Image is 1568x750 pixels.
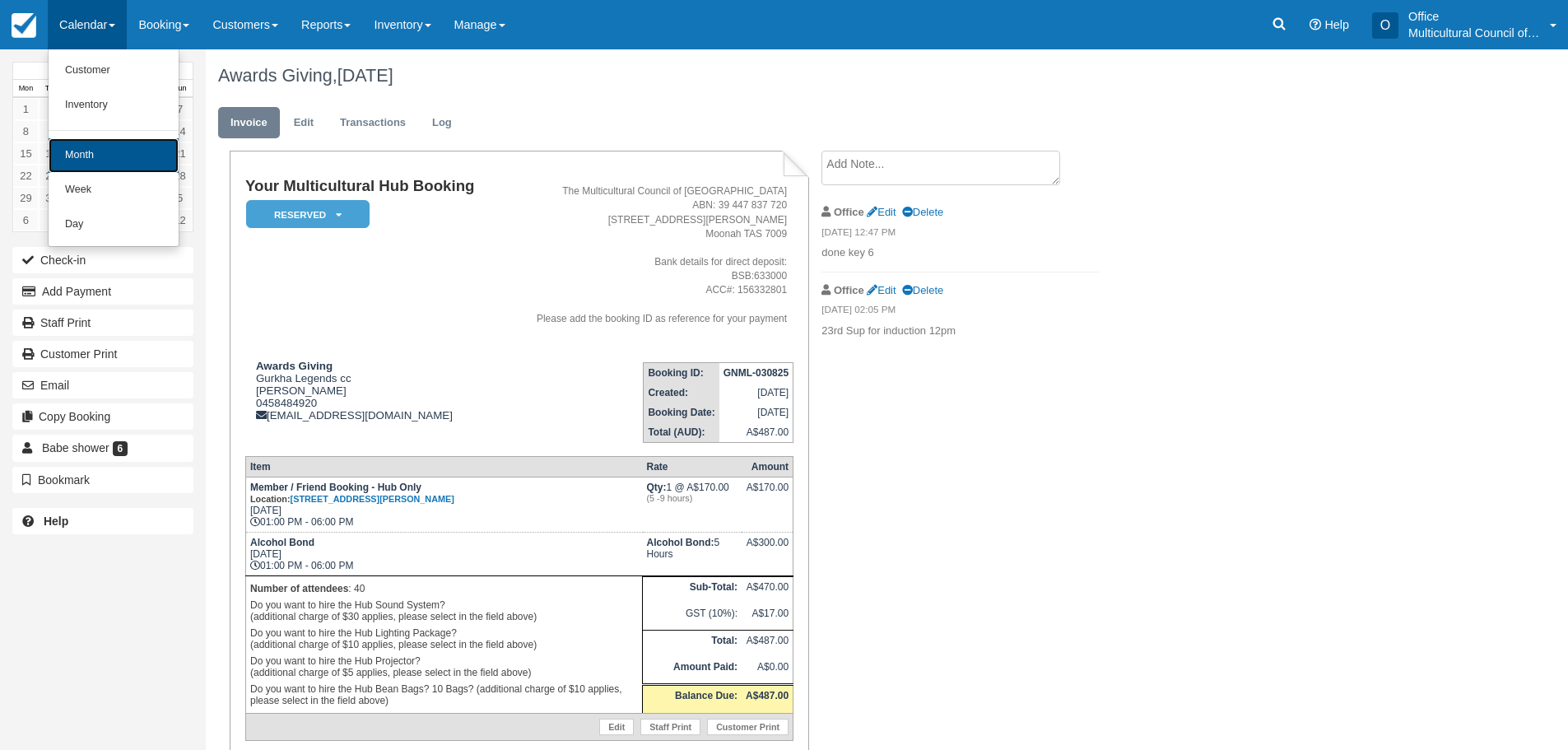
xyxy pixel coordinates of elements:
a: 8 [13,120,39,142]
th: Amount [742,456,793,477]
img: checkfront-main-nav-mini-logo.png [12,13,36,38]
a: Month [49,138,179,173]
div: A$170.00 [746,482,789,506]
div: A$300.00 [746,537,789,561]
strong: Awards Giving [256,360,333,372]
a: Invoice [218,107,280,139]
a: Reserved [245,199,364,230]
td: A$487.00 [742,630,793,656]
a: Staff Print [12,310,193,336]
a: 12 [167,209,193,231]
small: Location: [250,494,454,504]
a: 6 [13,209,39,231]
h1: Awards Giving, [218,66,1370,86]
a: 22 [13,165,39,187]
button: Check-in [12,247,193,273]
td: A$0.00 [742,657,793,685]
a: 29 [13,187,39,209]
td: A$17.00 [742,603,793,630]
th: Booking Date: [644,403,719,422]
a: 15 [13,142,39,165]
span: Help [1324,18,1349,31]
p: Office [1408,8,1540,25]
a: Inventory [49,88,179,123]
a: Customer Print [12,341,193,367]
span: Babe shower [42,441,109,454]
a: 30 [39,187,64,209]
strong: Member / Friend Booking - Hub Only [250,482,454,505]
h1: Your Multicultural Hub Booking [245,178,500,195]
span: [DATE] [337,65,393,86]
td: 5 Hours [643,532,742,575]
strong: Office [834,206,864,218]
p: done key 6 [821,245,1099,261]
button: Email [12,372,193,398]
a: 5 [167,187,193,209]
a: Customer Print [707,719,789,735]
a: 2 [39,98,64,120]
p: Do you want to hire the Hub Projector? (additional charge of $5 applies, please select in the fie... [250,653,638,681]
p: Multicultural Council of [GEOGRAPHIC_DATA] [1408,25,1540,41]
button: Bookmark [12,467,193,493]
em: (5 -9 hours) [647,493,738,503]
th: Booking ID: [644,362,719,383]
p: Do you want to hire the Hub Lighting Package? (additional charge of $10 applies, please select in... [250,625,638,653]
td: A$487.00 [719,422,793,443]
div: Gurkha Legends cc [PERSON_NAME] 0458484920 [EMAIL_ADDRESS][DOMAIN_NAME] [245,360,500,422]
th: Tue [39,80,64,98]
a: Customer [49,54,179,88]
p: : 40 [250,580,638,597]
a: Week [49,173,179,207]
strong: Qty [647,482,667,493]
a: 1 [13,98,39,120]
td: [DATE] 01:00 PM - 06:00 PM [245,532,642,575]
p: 23rd Sup for induction 12pm [821,324,1099,339]
span: 6 [113,441,128,456]
a: 7 [167,98,193,120]
a: Babe shower 6 [12,435,193,461]
em: [DATE] 12:47 PM [821,226,1099,244]
em: [DATE] 02:05 PM [821,303,1099,321]
ul: Calendar [48,49,179,247]
td: [DATE] [719,403,793,422]
strong: Alcohol Bond [250,537,314,548]
th: Sun [167,80,193,98]
td: [DATE] [719,383,793,403]
th: Total (AUD): [644,422,719,443]
a: 7 [39,209,64,231]
a: [STREET_ADDRESS][PERSON_NAME] [291,494,454,504]
td: GST (10%): [643,603,742,630]
a: Help [12,508,193,534]
strong: Office [834,284,864,296]
b: Help [44,515,68,528]
a: Edit [867,284,896,296]
td: A$470.00 [742,576,793,603]
th: Total: [643,630,742,656]
td: 1 @ A$170.00 [643,477,742,532]
a: Edit [281,107,326,139]
a: Edit [599,719,634,735]
th: Item [245,456,642,477]
p: Do you want to hire the Hub Bean Bags? 10 Bags? (additional charge of $10 applies, please select ... [250,681,638,709]
a: Log [420,107,464,139]
button: Add Payment [12,278,193,305]
address: The Multicultural Council of [GEOGRAPHIC_DATA] ABN: 39 447 837 720 [STREET_ADDRESS][PERSON_NAME] ... [507,184,787,325]
a: Delete [902,284,943,296]
th: Balance Due: [643,685,742,713]
strong: Alcohol Bond [647,537,714,548]
th: Mon [13,80,39,98]
td: [DATE] 01:00 PM - 06:00 PM [245,477,642,532]
th: Created: [644,383,719,403]
a: Day [49,207,179,242]
a: Edit [867,206,896,218]
strong: Number of attendees [250,583,348,594]
button: Copy Booking [12,403,193,430]
a: 28 [167,165,193,187]
div: O [1372,12,1398,39]
a: 23 [39,165,64,187]
a: 14 [167,120,193,142]
a: Delete [902,206,943,218]
th: Rate [643,456,742,477]
a: Staff Print [640,719,700,735]
strong: A$487.00 [746,690,789,701]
